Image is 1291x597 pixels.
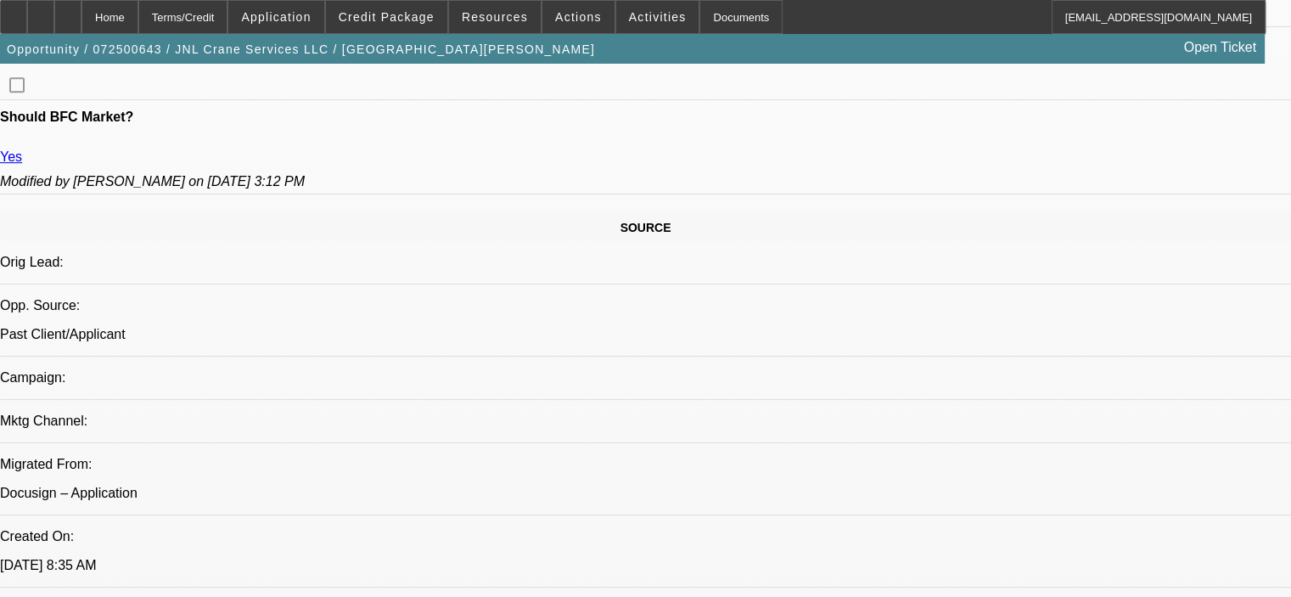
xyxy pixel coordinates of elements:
button: Activities [616,1,699,33]
span: Credit Package [339,10,435,24]
span: Actions [555,10,602,24]
span: Opportunity / 072500643 / JNL Crane Services LLC / [GEOGRAPHIC_DATA][PERSON_NAME] [7,42,595,56]
button: Application [228,1,323,33]
span: Resources [462,10,528,24]
span: SOURCE [620,221,671,234]
span: Application [241,10,311,24]
button: Actions [542,1,615,33]
button: Credit Package [326,1,447,33]
button: Resources [449,1,541,33]
a: Open Ticket [1177,33,1263,62]
span: Activities [629,10,687,24]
